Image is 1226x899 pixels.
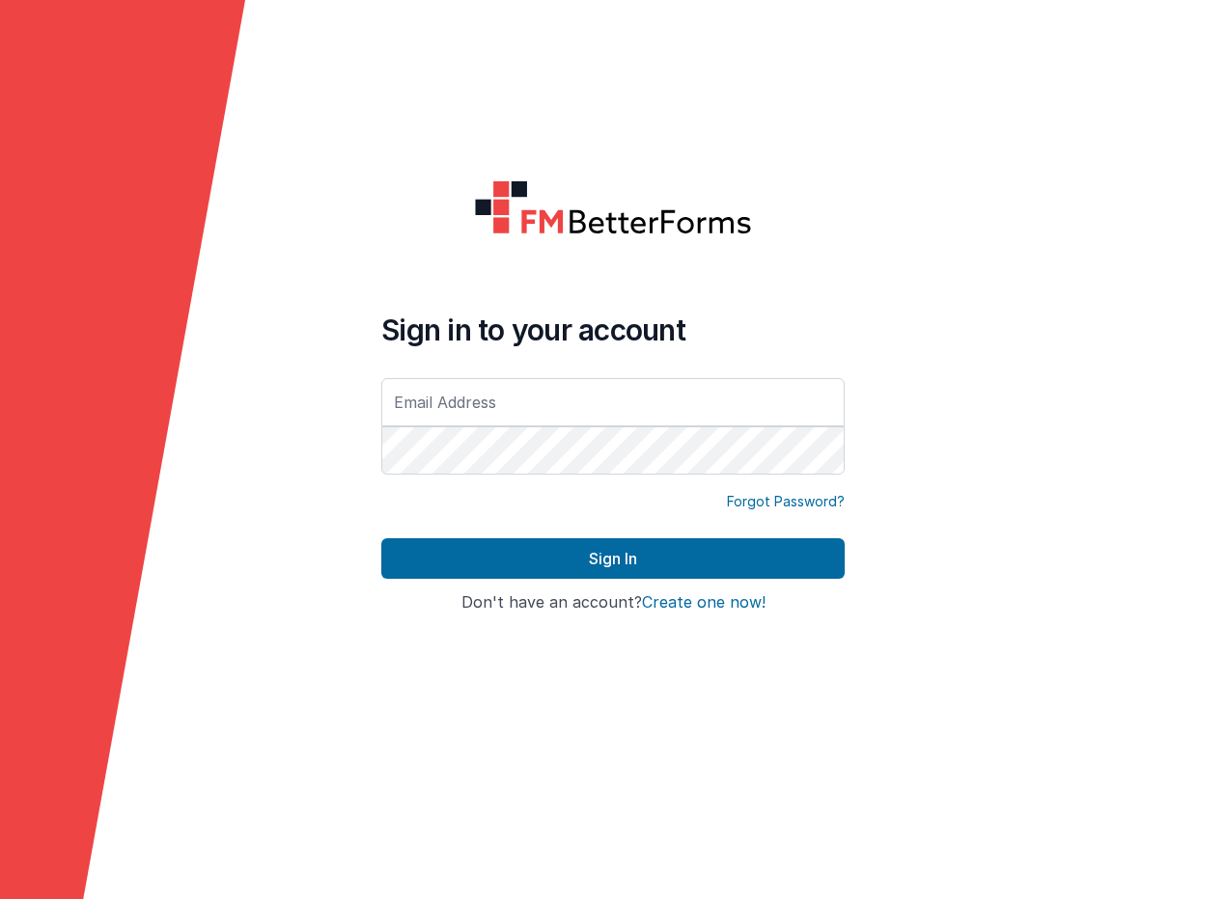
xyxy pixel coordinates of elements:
[727,492,845,511] a: Forgot Password?
[642,594,766,612] button: Create one now!
[381,378,845,426] input: Email Address
[381,594,845,612] h4: Don't have an account?
[381,313,845,347] h4: Sign in to your account
[381,538,845,579] button: Sign In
